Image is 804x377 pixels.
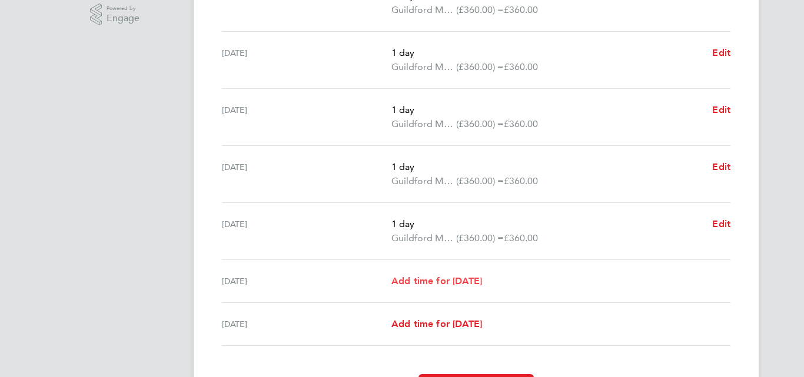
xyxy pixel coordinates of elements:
[391,117,456,131] span: Guildford Main works 06-K037.01-C 9200041227P
[222,274,391,288] div: [DATE]
[391,318,482,329] span: Add time for [DATE]
[504,232,538,243] span: £360.00
[504,118,538,129] span: £360.00
[456,118,504,129] span: (£360.00) =
[391,274,482,288] a: Add time for [DATE]
[391,174,456,188] span: Guildford Main works 06-K037.01-C 9200041227P
[456,175,504,186] span: (£360.00) =
[107,14,139,24] span: Engage
[391,317,482,331] a: Add time for [DATE]
[222,160,391,188] div: [DATE]
[712,104,730,115] span: Edit
[456,232,504,243] span: (£360.00) =
[222,46,391,74] div: [DATE]
[504,61,538,72] span: £360.00
[391,3,456,17] span: Guildford Main works 06-K037.01-C 9200041227P
[391,231,456,245] span: Guildford Main works 06-K037.01-C 9200041227P
[391,103,703,117] p: 1 day
[504,4,538,15] span: £360.00
[391,275,482,286] span: Add time for [DATE]
[391,160,703,174] p: 1 day
[222,103,391,131] div: [DATE]
[712,161,730,172] span: Edit
[712,103,730,117] a: Edit
[391,217,703,231] p: 1 day
[504,175,538,186] span: £360.00
[222,317,391,331] div: [DATE]
[90,4,140,26] a: Powered byEngage
[712,160,730,174] a: Edit
[456,4,504,15] span: (£360.00) =
[456,61,504,72] span: (£360.00) =
[222,217,391,245] div: [DATE]
[712,217,730,231] a: Edit
[712,46,730,60] a: Edit
[712,47,730,58] span: Edit
[391,46,703,60] p: 1 day
[107,4,139,14] span: Powered by
[712,218,730,229] span: Edit
[391,60,456,74] span: Guildford Main works 06-K037.01-C 9200041227P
